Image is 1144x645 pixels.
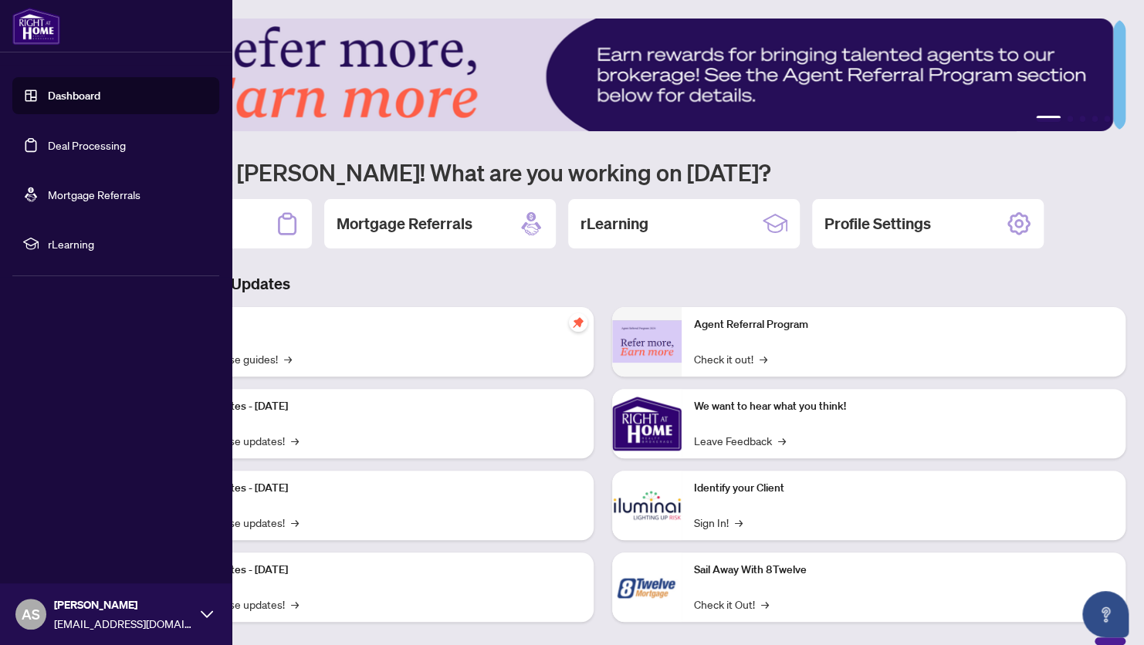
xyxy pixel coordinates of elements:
a: Mortgage Referrals [48,187,140,201]
span: AS [22,603,40,625]
span: → [778,432,786,449]
span: → [291,596,299,613]
a: Check it out!→ [694,350,767,367]
span: → [291,432,299,449]
a: Check it Out!→ [694,596,769,613]
img: Sail Away With 8Twelve [612,552,682,622]
a: Deal Processing [48,138,126,152]
span: → [760,350,767,367]
span: → [291,514,299,531]
h2: Profile Settings [824,213,931,235]
button: 4 [1092,116,1098,122]
span: rLearning [48,235,208,252]
p: Identify your Client [694,480,1113,497]
span: → [735,514,743,531]
h3: Brokerage & Industry Updates [80,273,1125,295]
img: Agent Referral Program [612,320,682,363]
h1: Welcome back [PERSON_NAME]! What are you working on [DATE]? [80,157,1125,187]
span: [PERSON_NAME] [54,596,193,613]
a: Leave Feedback→ [694,432,786,449]
a: Sign In!→ [694,514,743,531]
p: Sail Away With 8Twelve [694,562,1113,579]
a: Dashboard [48,89,100,103]
img: Slide 0 [80,19,1113,131]
span: pushpin [569,313,587,332]
span: → [761,596,769,613]
button: 5 [1104,116,1110,122]
img: logo [12,8,60,45]
h2: rLearning [580,213,648,235]
img: Identify your Client [612,471,682,540]
span: → [284,350,292,367]
span: [EMAIL_ADDRESS][DOMAIN_NAME] [54,615,193,632]
h2: Mortgage Referrals [337,213,472,235]
p: Platform Updates - [DATE] [162,398,581,415]
p: Self-Help [162,316,581,333]
img: We want to hear what you think! [612,389,682,458]
button: 3 [1079,116,1085,122]
p: Platform Updates - [DATE] [162,480,581,497]
p: Platform Updates - [DATE] [162,562,581,579]
button: Open asap [1082,591,1129,637]
button: 2 [1067,116,1073,122]
p: Agent Referral Program [694,316,1113,333]
p: We want to hear what you think! [694,398,1113,415]
button: 1 [1036,116,1061,122]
